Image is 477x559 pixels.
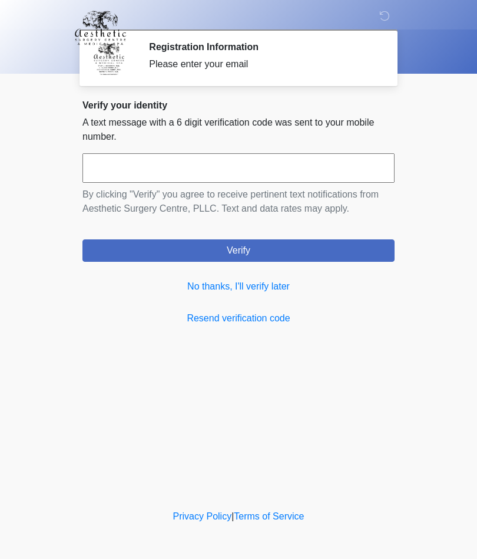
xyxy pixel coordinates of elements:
[82,100,395,111] h2: Verify your identity
[149,57,377,71] div: Please enter your email
[234,511,304,521] a: Terms of Service
[82,188,395,216] p: By clicking "Verify" you agree to receive pertinent text notifications from Aesthetic Surgery Cen...
[82,239,395,262] button: Verify
[173,511,232,521] a: Privacy Policy
[231,511,234,521] a: |
[82,279,395,294] a: No thanks, I'll verify later
[91,41,127,77] img: Agent Avatar
[71,9,130,47] img: Aesthetic Surgery Centre, PLLC Logo
[82,116,395,144] p: A text message with a 6 digit verification code was sent to your mobile number.
[82,311,395,325] a: Resend verification code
